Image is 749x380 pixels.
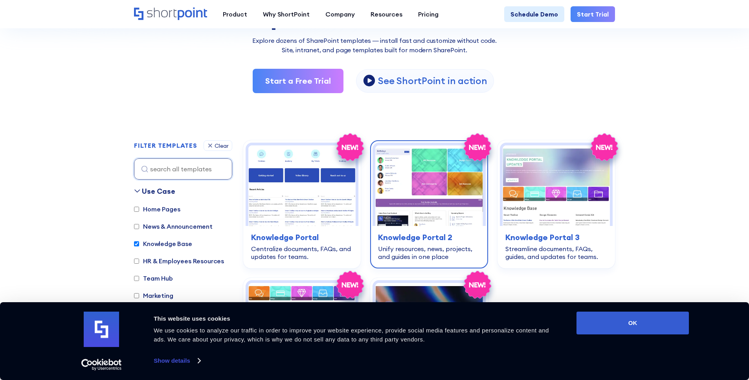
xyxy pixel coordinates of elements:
[503,145,610,226] img: Knowledge Portal 3 – Best SharePoint Template For Knowledge Base: Streamline documents, FAQs, gui...
[497,140,615,268] a: Knowledge Portal 3 – Best SharePoint Template For Knowledge Base: Streamline documents, FAQs, gui...
[84,312,119,347] img: logo
[134,274,173,283] label: Team Hub
[571,6,615,22] a: Start Trial
[370,140,488,268] a: Knowledge Portal 2 – SharePoint IT knowledge base Template: Unify resources, news, projects, and ...
[67,359,136,371] a: Usercentrics Cookiebot - opens in a new window
[134,241,139,246] input: Knowledge Base
[504,6,564,22] a: Schedule Demo
[134,276,139,281] input: Team Hub
[134,158,232,180] input: search all templates
[375,145,483,226] img: Knowledge Portal 2 – SharePoint IT knowledge base Template: Unify resources, news, projects, and ...
[251,245,353,261] div: Centralize documents, FAQs, and updates for teams.
[263,9,310,19] div: Why ShortPoint
[134,204,180,214] label: Home Pages
[253,69,343,93] a: Start a Free Trial
[134,224,139,229] input: News & Announcement
[215,6,255,22] a: Product
[134,36,615,55] p: Explore dozens of SharePoint templates — install fast and customize without code. Site, intranet,...
[134,256,224,266] label: HR & Employees Resources
[248,283,356,363] img: Knowledge Portal 4 – SharePoint Wiki Template: Centralize company news, events, highlights, and r...
[134,207,139,212] input: Home Pages
[418,9,439,19] div: Pricing
[134,239,192,248] label: Knowledge Base
[134,7,207,21] a: Home
[410,6,446,22] a: Pricing
[154,314,559,323] div: This website uses cookies
[134,142,197,149] h2: FILTER TEMPLATES
[154,327,549,343] span: We use cookies to analyze our traffic in order to improve your website experience, provide social...
[134,293,139,298] input: Marketing
[318,6,363,22] a: Company
[223,9,247,19] div: Product
[363,6,410,22] a: Resources
[375,283,483,363] img: Knowledge Portal 5 – SharePoint Profile Page: Personalized hub for people, milestones, meetings, ...
[356,69,494,93] a: open lightbox
[378,245,480,261] div: Unify resources, news, projects, and guides in one place
[243,140,361,268] a: Knowledge Portal – SharePoint Knowledge Base Template: Centralize documents, FAQs, and updates fo...
[608,289,749,380] iframe: Chat Widget
[134,222,213,231] label: News & Announcement
[154,355,200,367] a: Show details
[371,9,402,19] div: Resources
[215,143,229,149] div: Clear
[505,231,607,243] h3: Knowledge Portal 3
[325,9,355,19] div: Company
[255,6,318,22] a: Why ShortPoint
[378,231,480,243] h3: Knowledge Portal 2
[251,231,353,243] h3: Knowledge Portal
[142,186,175,196] div: Use Case
[505,245,607,261] div: Streamline documents, FAQs, guides, and updates for teams.
[134,259,139,264] input: HR & Employees Resources
[378,75,487,87] p: See ShortPoint in action
[134,291,173,300] label: Marketing
[576,312,689,334] button: OK
[248,145,356,226] img: Knowledge Portal – SharePoint Knowledge Base Template: Centralize documents, FAQs, and updates fo...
